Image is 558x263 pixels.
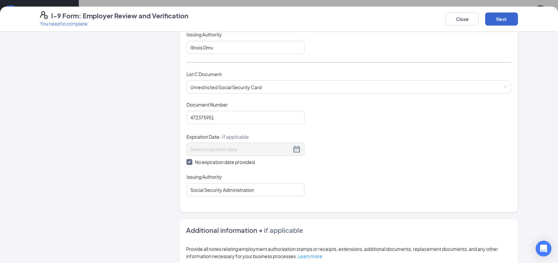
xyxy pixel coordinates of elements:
[219,134,249,140] span: - If applicable
[298,253,322,259] a: Learn more
[190,146,291,153] input: Select expiration date
[186,173,222,180] span: Issuing Authority
[40,11,48,19] svg: FormI9EVerifyIcon
[190,81,507,93] span: Unrestricted Social Security Card
[186,71,222,77] span: List C Document
[186,246,498,259] span: Provide all notes relating employment authorization stamps or receipts, extensions, additional do...
[192,158,257,166] span: No expiration date provided
[536,241,551,256] div: Open Intercom Messenger
[485,12,518,26] button: Next
[186,133,249,140] span: Expiration Date
[186,31,222,38] span: Issuing Authority
[257,226,303,234] span: • if applicable
[186,226,257,234] span: Additional information
[40,20,188,27] p: You need to complete
[186,101,228,108] span: Document Number
[446,12,479,26] button: Close
[51,11,188,20] h4: I-9 Form: Employer Review and Verification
